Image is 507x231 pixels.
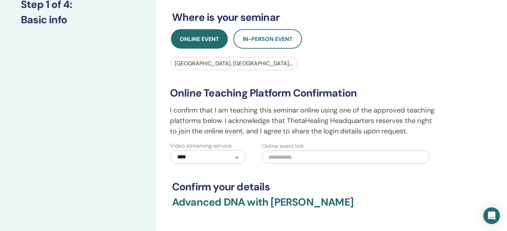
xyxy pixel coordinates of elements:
[172,181,433,193] h3: Confirm your details
[170,87,435,99] h3: Online Teaching Platform Confirmation
[21,14,135,26] h3: Basic info
[243,35,293,43] span: In-Person Event
[171,29,228,49] button: Online Event
[170,105,435,136] p: I confirm that I am teaching this seminar online using one of the approved teaching platforms bel...
[172,196,433,217] h3: Advanced DNA with [PERSON_NAME]
[170,142,232,150] label: Video streaming service
[483,207,500,224] div: Open Intercom Messenger
[233,29,302,49] button: In-Person Event
[180,35,219,43] span: Online Event
[262,142,304,150] label: Online event link
[172,11,433,24] h3: Where is your seminar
